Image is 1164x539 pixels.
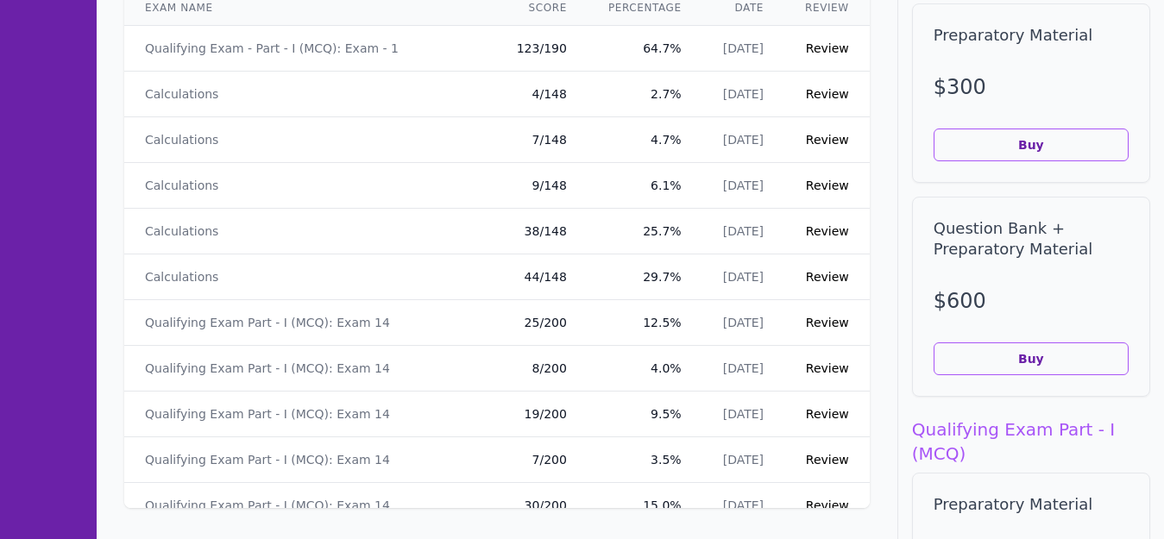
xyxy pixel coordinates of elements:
a: Review [806,179,849,192]
span: $ 300 [934,75,986,99]
a: Review [806,87,849,101]
a: Calculations [145,222,218,240]
a: Review [806,361,849,375]
a: Review [806,498,849,512]
a: Qualifying Exam Part - I (MCQ): Exam 14 [145,451,390,468]
h2: Preparatory Material [934,494,1129,515]
button: Buy [934,342,1129,375]
span: $ 600 [934,289,986,313]
a: Review [806,407,849,421]
a: Review [806,133,849,147]
a: Review [806,41,849,55]
a: Qualifying Exam Part - I (MCQ): Exam 14 [145,405,390,423]
a: Calculations [145,177,218,194]
h1: Qualifying Exam Part - I (MCQ) [912,417,1150,466]
a: Review [806,270,849,284]
a: Review [806,224,849,238]
h2: Preparatory Material [934,25,1129,46]
a: Qualifying Exam Part - I (MCQ): Exam 14 [145,314,390,331]
a: Calculations [145,268,218,285]
a: Qualifying Exam Part - I (MCQ): Exam 14 [145,360,390,377]
a: Qualifying Exam - Part - I (MCQ): Exam - 1 [145,40,399,57]
a: Review [806,453,849,467]
button: Buy [934,128,1129,161]
a: Calculations [145,85,218,103]
a: Qualifying Exam Part - I (MCQ): Exam 14 [145,497,390,514]
a: Calculations [145,131,218,148]
h2: Question Bank + Preparatory Material [934,218,1129,260]
a: Review [806,316,849,329]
